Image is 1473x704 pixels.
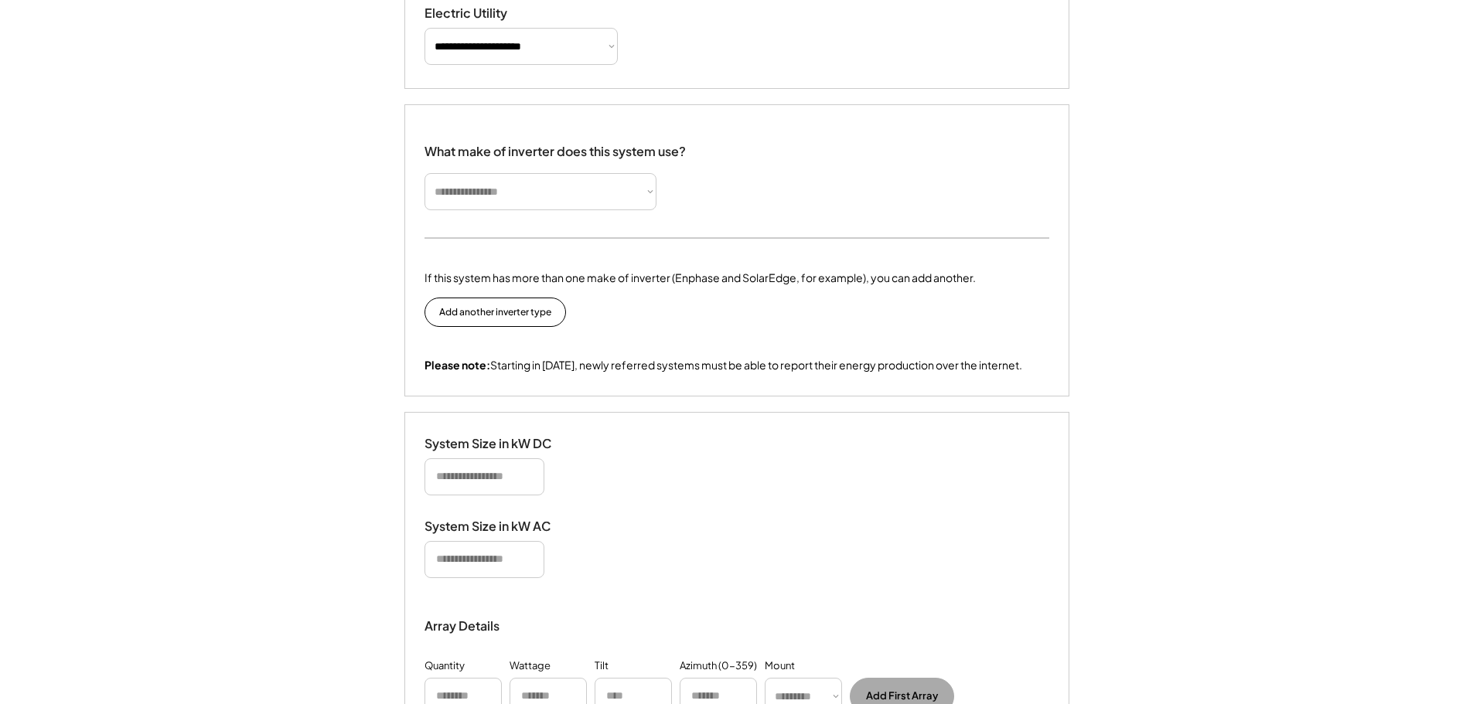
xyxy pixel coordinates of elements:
div: Electric Utility [425,5,579,22]
div: Starting in [DATE], newly referred systems must be able to report their energy production over th... [425,358,1022,373]
div: System Size in kW AC [425,519,579,535]
div: Array Details [425,617,502,635]
button: Add another inverter type [425,298,566,327]
div: What make of inverter does this system use? [425,128,686,163]
div: If this system has more than one make of inverter (Enphase and SolarEdge, for example), you can a... [425,270,976,286]
div: Quantity [425,658,465,674]
strong: Please note: [425,358,490,372]
div: Wattage [510,658,551,674]
div: Azimuth (0-359) [680,658,757,674]
div: Mount [765,658,795,674]
div: Tilt [595,658,609,674]
div: System Size in kW DC [425,436,579,452]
